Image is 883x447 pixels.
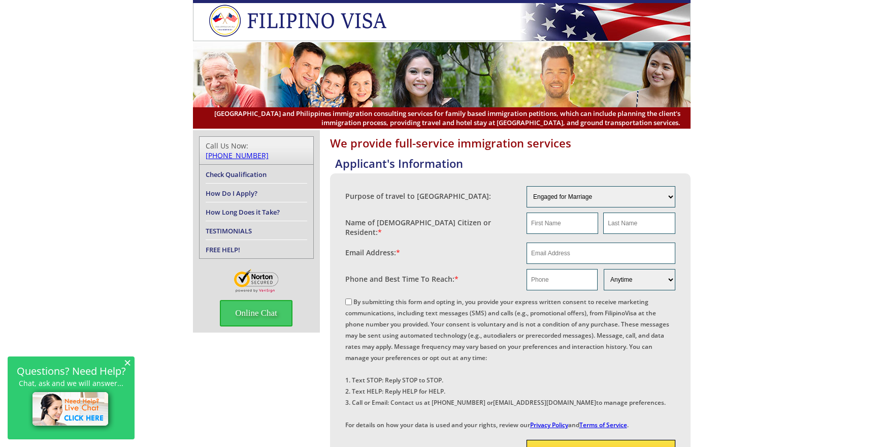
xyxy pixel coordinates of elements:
span: × [124,358,131,367]
a: How Long Does it Take? [206,207,280,217]
img: live-chat-icon.png [28,388,115,432]
label: Email Address: [345,248,400,257]
input: First Name [527,213,598,234]
span: Online Chat [220,300,292,326]
label: Purpose of travel to [GEOGRAPHIC_DATA]: [345,191,491,201]
a: [PHONE_NUMBER] [206,151,269,160]
span: [GEOGRAPHIC_DATA] and Philippines immigration consulting services for family based immigration pe... [203,109,680,127]
select: Phone and Best Reach Time are required. [604,269,675,290]
label: Name of [DEMOGRAPHIC_DATA] Citizen or Resident: [345,218,517,237]
label: Phone and Best Time To Reach: [345,274,459,284]
input: Email Address [527,243,675,264]
p: Chat, ask and we will answer... [13,379,129,388]
h2: Questions? Need Help? [13,367,129,375]
input: Phone [527,269,598,290]
div: Call Us Now: [206,141,307,160]
a: Check Qualification [206,170,267,179]
a: FREE HELP! [206,245,240,254]
input: By submitting this form and opting in, you provide your express written consent to receive market... [345,299,352,305]
a: TESTIMONIALS [206,226,252,235]
h1: We provide full-service immigration services [330,135,691,151]
a: Terms of Service [579,421,627,429]
h4: Applicant's Information [335,156,691,171]
a: Privacy Policy [530,421,568,429]
input: Last Name [603,213,675,234]
a: How Do I Apply? [206,189,257,198]
label: By submitting this form and opting in, you provide your express written consent to receive market... [345,297,669,429]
